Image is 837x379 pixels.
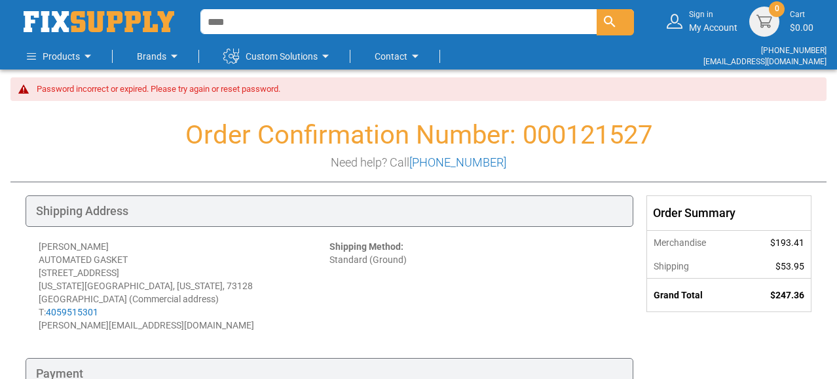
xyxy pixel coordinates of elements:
[329,240,620,332] div: Standard (Ground)
[689,9,737,20] small: Sign in
[775,261,804,271] span: $53.95
[137,43,182,70] a: Brands
[24,11,174,32] img: Fix Industrial Supply
[409,155,506,169] a: [PHONE_NUMBER]
[647,196,811,230] div: Order Summary
[10,156,827,169] h3: Need help? Call
[770,290,804,300] span: $247.36
[647,231,742,255] th: Merchandise
[39,240,329,332] div: [PERSON_NAME] AUTOMATED GASKET [STREET_ADDRESS] [US_STATE][GEOGRAPHIC_DATA], [US_STATE], 73128 [G...
[654,290,703,300] strong: Grand Total
[790,9,813,20] small: Cart
[329,241,403,252] strong: Shipping Method:
[689,9,737,33] div: My Account
[24,11,174,32] a: store logo
[223,43,333,70] a: Custom Solutions
[647,254,742,279] th: Shipping
[770,237,804,248] span: $193.41
[703,57,827,66] a: [EMAIL_ADDRESS][DOMAIN_NAME]
[26,195,633,227] div: Shipping Address
[775,3,779,14] span: 0
[761,46,827,55] a: [PHONE_NUMBER]
[790,22,813,33] span: $0.00
[375,43,423,70] a: Contact
[10,121,827,150] h1: Order Confirmation Number: 000121527
[27,43,96,70] a: Products
[46,307,98,317] a: 4059515301
[37,84,813,94] div: Password incorrect or expired. Please try again or reset password.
